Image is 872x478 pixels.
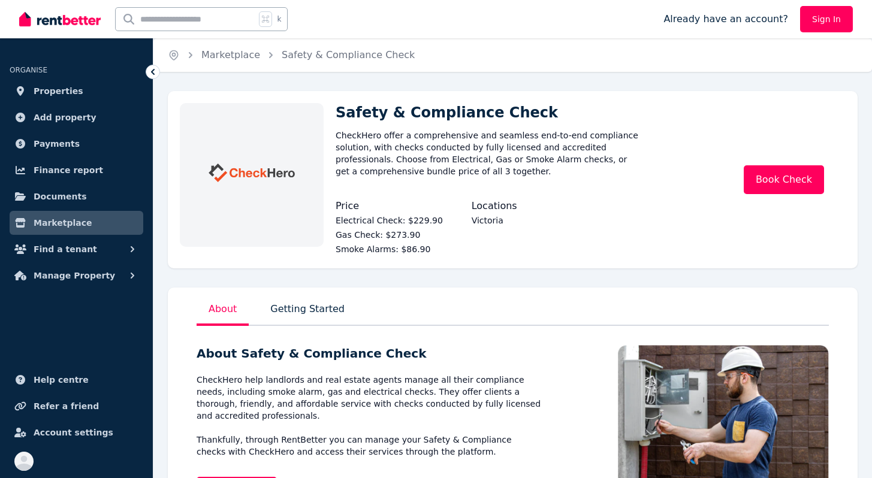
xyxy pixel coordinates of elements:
[34,189,87,204] span: Documents
[268,299,347,326] p: Getting Started
[336,103,642,122] h1: Safety & Compliance Check
[34,163,103,177] span: Finance report
[663,12,788,26] span: Already have an account?
[209,164,295,182] img: Safety & Compliance Check
[34,242,97,256] span: Find a tenant
[10,66,47,74] span: ORGANISE
[10,394,143,418] a: Refer a friend
[197,345,542,362] h5: About Safety & Compliance Check
[34,84,83,98] span: Properties
[10,368,143,392] a: Help centre
[800,6,853,32] a: Sign In
[153,38,429,72] nav: Breadcrumb
[19,10,101,28] img: RentBetter
[201,49,260,60] a: Marketplace
[744,165,824,194] a: Book Check
[472,216,503,225] span: Victoria
[34,373,89,387] span: Help centre
[34,425,113,440] span: Account settings
[10,132,143,156] a: Payments
[336,129,642,177] p: CheckHero offer a comprehensive and seamless end-to-end compliance solution, with checks conducte...
[336,216,443,254] span: Electrical Check: $229.90 Gas Check: $273.90 Smoke Alarms: $86.90
[34,137,80,151] span: Payments
[197,299,249,326] p: About
[34,399,99,413] span: Refer a friend
[10,264,143,288] button: Manage Property
[10,420,143,444] a: Account settings
[197,374,542,458] p: CheckHero help landlords and real estate agents manage all their compliance needs, including smok...
[34,268,115,283] span: Manage Property
[10,105,143,129] a: Add property
[10,211,143,235] a: Marketplace
[10,158,143,182] a: Finance report
[472,199,642,213] p: Locations
[10,184,143,208] a: Documents
[34,216,92,230] span: Marketplace
[34,110,96,125] span: Add property
[277,14,281,24] span: k
[10,79,143,103] a: Properties
[336,199,452,213] p: Price
[10,237,143,261] button: Find a tenant
[282,49,415,60] a: Safety & Compliance Check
